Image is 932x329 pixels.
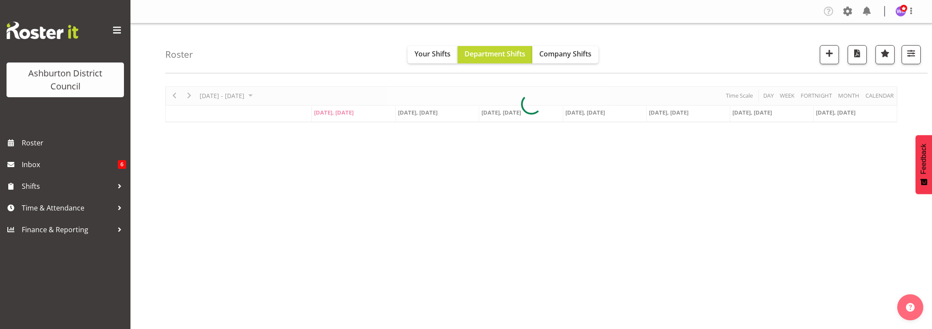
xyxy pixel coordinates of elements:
div: Ashburton District Council [15,67,115,93]
img: wendy-keepa436.jpg [895,6,906,16]
button: Add a new shift [820,45,839,64]
span: Company Shifts [539,49,591,59]
span: Your Shifts [414,49,451,59]
span: Finance & Reporting [22,223,113,236]
button: Feedback - Show survey [915,135,932,194]
span: Inbox [22,158,118,171]
span: 6 [118,160,126,169]
button: Department Shifts [458,46,532,63]
button: Download a PDF of the roster according to the set date range. [848,45,867,64]
span: Shifts [22,180,113,193]
span: Time & Attendance [22,201,113,214]
button: Your Shifts [408,46,458,63]
span: Department Shifts [464,49,525,59]
button: Company Shifts [532,46,598,63]
img: help-xxl-2.png [906,303,915,312]
button: Highlight an important date within the roster. [875,45,895,64]
span: Roster [22,136,126,149]
h4: Roster [165,49,193,59]
button: Filter Shifts [902,45,921,64]
img: Rosterit website logo [7,22,78,39]
span: Feedback [920,144,928,174]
